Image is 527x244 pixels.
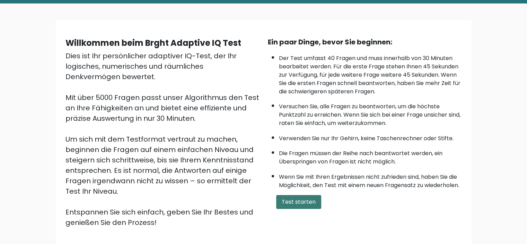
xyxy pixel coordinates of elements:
font: Mit über 5000 Fragen passt unser Algorithmus den Test an Ihre Fähigkeiten an und bietet eine effi... [65,93,259,123]
button: Test starten [276,195,321,209]
font: Test starten [282,198,316,206]
font: Um sich mit dem Testformat vertraut zu machen, beginnen die Fragen auf einem einfachen Niveau und... [65,134,254,196]
font: Versuchen Sie, alle Fragen zu beantworten, um die höchste Punktzahl zu erreichen. Wenn Sie sich b... [279,102,460,127]
font: Verwenden Sie nur Ihr Gehirn, keine Taschenrechner oder Stifte. [279,134,454,142]
font: Der Test umfasst 40 Fragen und muss innerhalb von 30 Minuten bearbeitet werden. Für die erste Fra... [279,54,460,95]
font: Wenn Sie mit Ihren Ergebnissen nicht zufrieden sind, haben Sie die Möglichkeit, den Test mit eine... [279,173,459,189]
font: Dies ist Ihr persönlicher adaptiver IQ-Test, der Ihr logisches, numerisches und räumliches Denkve... [65,51,237,82]
font: Entspannen Sie sich einfach, geben Sie Ihr Bestes und genießen Sie den Prozess! [65,207,253,227]
font: Ein paar Dinge, bevor Sie beginnen: [268,37,392,47]
font: Willkommen beim Brght Adaptive IQ Test [65,37,241,49]
font: Die Fragen müssen der Reihe nach beantwortet werden, ein Überspringen von Fragen ist nicht möglich. [279,149,442,166]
